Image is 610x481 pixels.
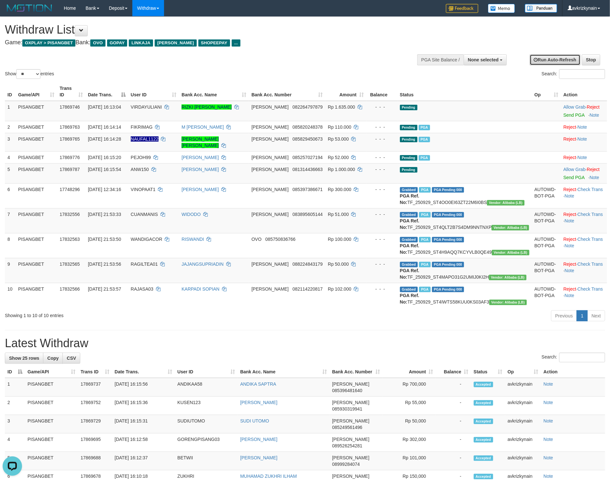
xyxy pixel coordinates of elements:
th: Date Trans.: activate to sort column ascending [112,366,175,378]
span: PGA [419,155,430,161]
a: Copy [43,353,63,364]
a: 1 [577,310,588,321]
span: [DATE] 21:53:56 [88,262,121,267]
th: Amount: activate to sort column ascending [325,82,366,101]
a: Note [578,136,587,142]
td: · · [561,233,607,258]
span: Copy 085397386671 to clipboard [293,187,323,192]
th: Trans ID: activate to sort column ascending [57,82,85,101]
span: · [563,104,587,110]
a: [PERSON_NAME] [240,455,277,460]
span: Marked by avknovia [419,237,430,242]
span: Copy 085820248378 to clipboard [293,124,323,130]
span: 17832563 [60,237,80,242]
td: avkrizkynain [505,397,541,415]
a: Note [565,193,574,198]
span: [PERSON_NAME] [251,124,289,130]
span: [PERSON_NAME] [332,418,369,423]
label: Search: [542,69,605,79]
span: VIRDAYULIANI [131,104,162,110]
a: Note [590,112,599,118]
a: Check Trans [578,286,603,292]
span: Copy 085396481640 to clipboard [332,388,362,393]
span: Rp 102.000 [328,286,351,292]
div: - - - [369,286,395,292]
td: 4 [5,151,16,163]
span: Copy 085829450673 to clipboard [293,136,323,142]
a: Note [544,418,553,423]
td: 17869752 [78,397,112,415]
a: Note [565,218,574,223]
span: Accepted [474,437,493,443]
span: CSV [67,356,76,361]
a: [PERSON_NAME] [240,400,277,405]
div: - - - [369,211,395,218]
a: JAJANGSUPRIADIN [182,262,224,267]
span: Rp 100.000 [328,237,351,242]
span: Vendor URL: https://dashboard.q2checkout.com/secure [492,225,529,230]
span: Copy 082264797879 to clipboard [293,104,323,110]
span: [PERSON_NAME] [332,400,369,405]
span: 17869765 [60,136,80,142]
a: Previous [551,310,577,321]
span: Copy 085750836766 to clipboard [265,237,295,242]
b: PGA Ref. No: [400,293,419,305]
span: PGA [419,137,430,142]
span: Pending [400,105,417,110]
span: Accepted [474,382,493,387]
a: Show 25 rows [5,353,43,364]
th: Op: activate to sort column ascending [505,366,541,378]
span: GOPAY [107,39,128,47]
label: Search: [542,353,605,362]
span: [PERSON_NAME] [251,136,289,142]
a: KARPADI SOPIAN [182,286,219,292]
td: AUTOWD-BOT-PGA [532,258,561,283]
a: Check Trans [578,187,603,192]
div: - - - [369,186,395,193]
a: [PERSON_NAME] [240,437,277,442]
span: Marked by avknovia [419,212,430,218]
th: Date Trans.: activate to sort column descending [85,82,128,101]
span: Vendor URL: https://dashboard.q2checkout.com/secure [487,200,525,206]
a: Check Trans [578,262,603,267]
a: Reject [563,155,576,160]
td: PISANGBET [16,101,57,121]
a: Allow Grab [563,167,585,172]
span: [DATE] 12:34:16 [88,187,121,192]
th: User ID: activate to sort column ascending [128,82,179,101]
td: 1 [5,378,25,397]
td: 5 [5,163,16,183]
img: Feedback.jpg [446,4,478,13]
th: Bank Acc. Number: activate to sort column ascending [329,366,383,378]
th: Op: activate to sort column ascending [532,82,561,101]
a: Reject [587,167,600,172]
button: Open LiveChat chat widget [3,3,22,22]
td: · · [561,258,607,283]
span: Vendor URL: https://dashboard.q2checkout.com/secure [489,275,527,280]
td: 6 [5,183,16,208]
span: Copy 085257027194 to clipboard [293,155,323,160]
div: - - - [369,124,395,130]
select: Showentries [16,69,40,79]
span: [DATE] 21:53:50 [88,237,121,242]
td: 9 [5,258,16,283]
td: 3 [5,133,16,151]
td: avkrizkynain [505,378,541,397]
td: avkrizkynain [505,415,541,433]
b: PGA Ref. No: [400,268,419,280]
span: PEJOH99 [131,155,151,160]
b: PGA Ref. No: [400,193,419,205]
td: - [436,397,471,415]
span: 17832566 [60,286,80,292]
a: WIDODO [182,212,201,217]
td: KUSEN123 [175,397,238,415]
span: RAGILTEA01 [131,262,158,267]
span: Copy 085930319941 to clipboard [332,406,362,412]
td: [DATE] 16:15:56 [112,378,175,397]
span: [DATE] 16:15:54 [88,167,121,172]
th: Trans ID: activate to sort column ascending [78,366,112,378]
td: PISANGBET [25,433,78,452]
th: Bank Acc. Number: activate to sort column ascending [249,82,325,101]
a: Reject [563,136,576,142]
td: [DATE] 16:15:36 [112,397,175,415]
